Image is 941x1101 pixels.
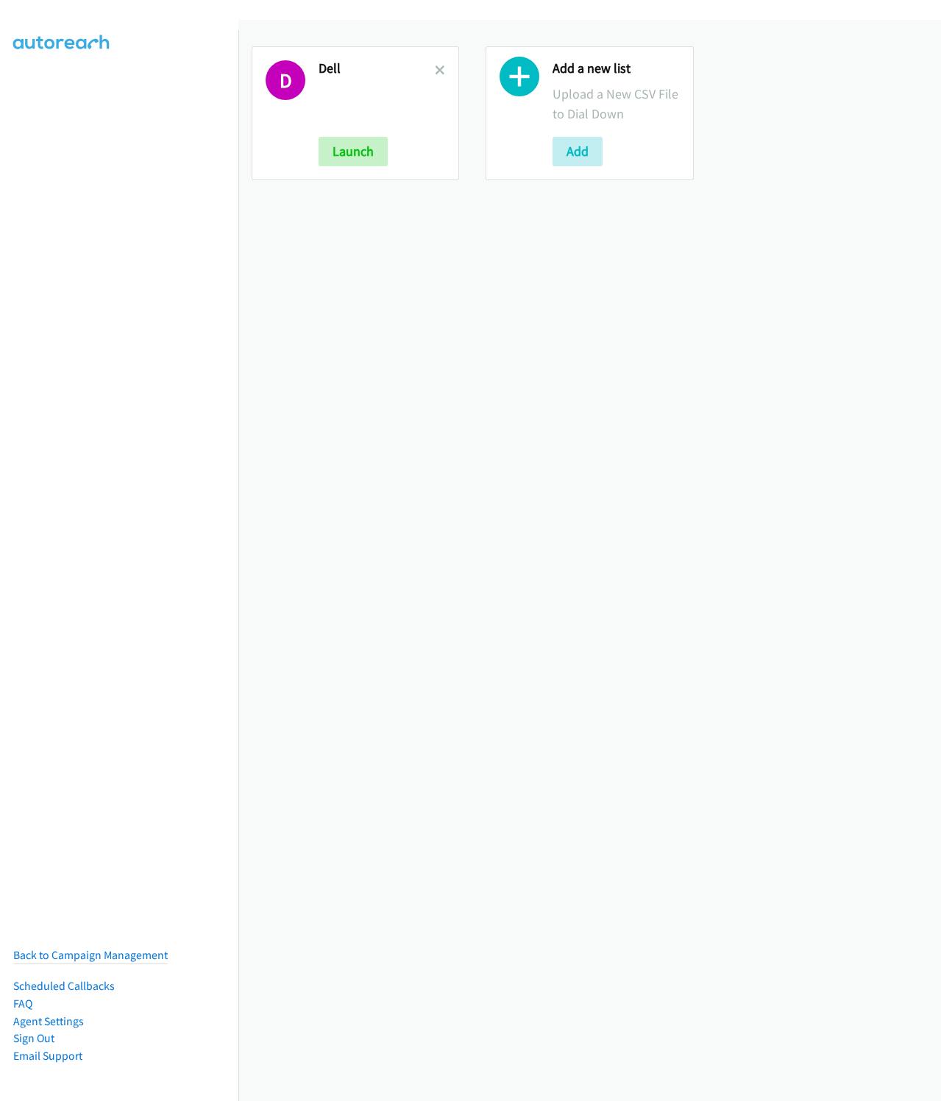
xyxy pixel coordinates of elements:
a: Scheduled Callbacks [13,979,115,993]
a: Email Support [13,1049,82,1063]
a: Sign Out [13,1031,54,1045]
button: Launch [319,137,388,166]
a: Back to Campaign Management [13,948,168,962]
h2: Add a new list [553,60,679,77]
button: Add [553,137,603,166]
a: Agent Settings [13,1014,84,1028]
a: FAQ [13,997,32,1011]
h2: Dell [319,60,435,77]
h1: D [266,60,305,100]
p: Upload a New CSV File to Dial Down [553,84,679,124]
